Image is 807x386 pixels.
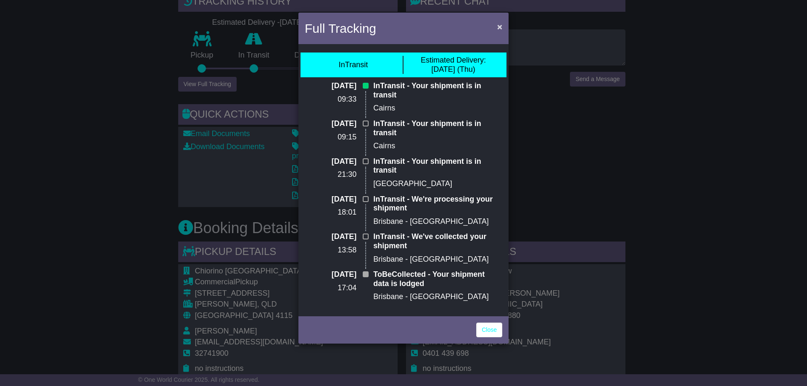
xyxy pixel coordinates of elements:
[476,323,502,337] a: Close
[305,195,356,204] p: [DATE]
[373,255,502,264] p: Brisbane - [GEOGRAPHIC_DATA]
[305,232,356,242] p: [DATE]
[373,104,502,113] p: Cairns
[305,95,356,104] p: 09:33
[373,157,502,175] p: InTransit - Your shipment is in transit
[305,81,356,91] p: [DATE]
[373,270,502,288] p: ToBeCollected - Your shipment data is lodged
[373,81,502,100] p: InTransit - Your shipment is in transit
[305,270,356,279] p: [DATE]
[493,18,506,35] button: Close
[305,119,356,129] p: [DATE]
[497,22,502,32] span: ×
[305,170,356,179] p: 21:30
[421,56,486,64] span: Estimated Delivery:
[305,246,356,255] p: 13:58
[373,195,502,213] p: InTransit - We're processing your shipment
[421,56,486,74] div: [DATE] (Thu)
[305,19,376,38] h4: Full Tracking
[305,284,356,293] p: 17:04
[373,142,502,151] p: Cairns
[305,208,356,217] p: 18:01
[305,133,356,142] p: 09:15
[373,232,502,250] p: InTransit - We've collected your shipment
[373,217,502,226] p: Brisbane - [GEOGRAPHIC_DATA]
[339,60,368,70] div: InTransit
[373,119,502,137] p: InTransit - Your shipment is in transit
[305,157,356,166] p: [DATE]
[373,292,502,302] p: Brisbane - [GEOGRAPHIC_DATA]
[373,179,502,189] p: [GEOGRAPHIC_DATA]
